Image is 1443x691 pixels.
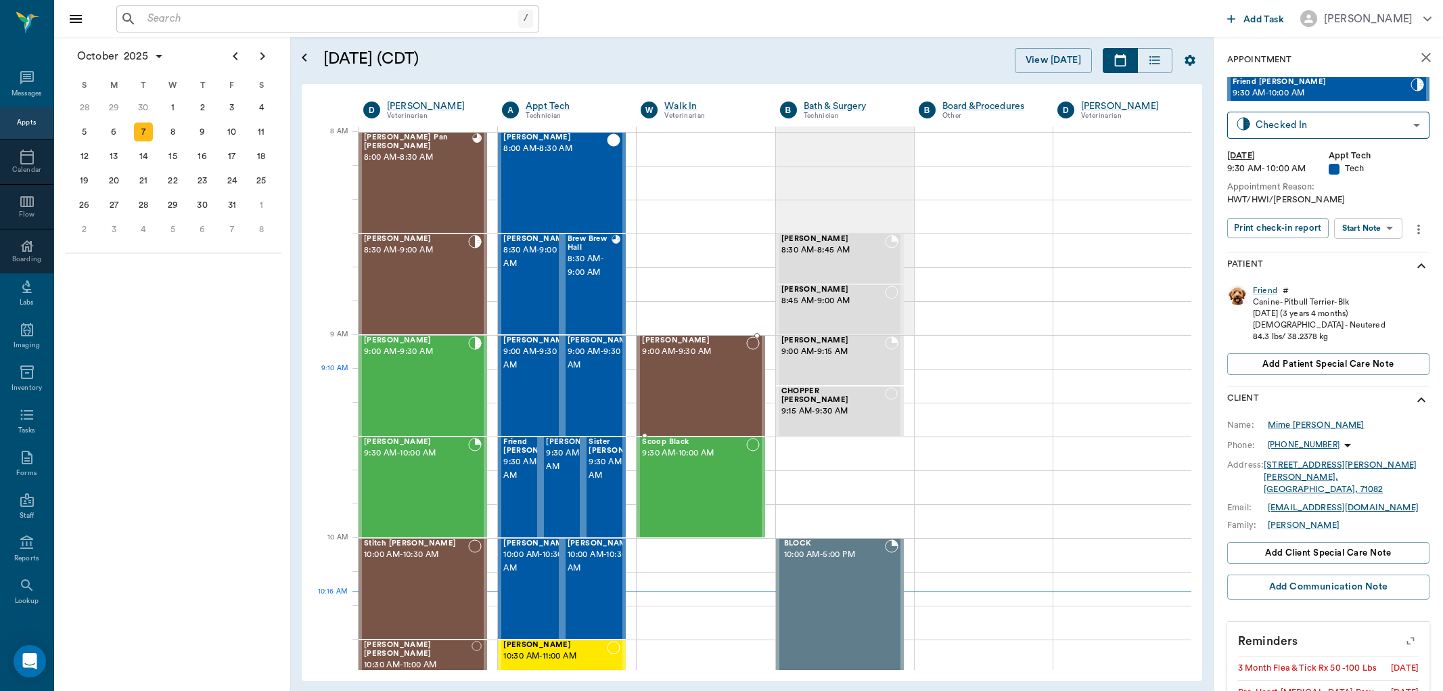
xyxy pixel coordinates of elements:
[781,235,885,244] span: [PERSON_NAME]
[1227,258,1263,274] p: Patient
[776,335,904,386] div: BOOKED, 9:00 AM - 9:15 AM
[75,98,94,117] div: Sunday, September 28, 2025
[498,132,626,233] div: CHECKED_OUT, 8:00 AM - 8:30 AM
[1227,542,1429,564] button: Add client Special Care Note
[664,110,759,122] div: Veterinarian
[562,233,626,335] div: READY_TO_CHECKOUT, 8:30 AM - 9:00 AM
[781,387,886,405] span: CHOPPER [PERSON_NAME]
[1227,181,1429,194] div: Appointment Reason:
[12,89,43,99] div: Messages
[323,48,679,70] h5: [DATE] (CDT)
[641,102,658,118] div: W
[223,98,242,117] div: Friday, October 3, 2025
[387,99,482,113] a: [PERSON_NAME]
[364,447,468,460] span: 9:30 AM - 10:00 AM
[164,98,183,117] div: Wednesday, October 1, 2025
[1227,459,1264,471] div: Address:
[364,539,468,548] span: Stitch [PERSON_NAME]
[1289,6,1442,31] button: [PERSON_NAME]
[17,118,36,128] div: Appts
[164,220,183,239] div: Wednesday, November 5, 2025
[526,99,620,113] a: Appt Tech
[1268,519,1339,531] div: [PERSON_NAME]
[104,220,123,239] div: Monday, November 3, 2025
[568,252,612,280] span: 8:30 AM - 9:00 AM
[313,531,348,564] div: 10 AM
[1222,6,1289,31] button: Add Task
[246,75,276,95] div: S
[62,5,89,32] button: Close drawer
[134,196,153,215] div: Tuesday, October 28, 2025
[74,47,121,66] span: October
[223,147,242,166] div: Friday, October 17, 2025
[364,659,472,672] span: 10:30 AM - 11:00 AM
[1227,53,1291,66] p: Appointment
[1227,575,1429,600] button: Add Communication Note
[1227,150,1329,162] div: [DATE]
[20,511,34,521] div: Staff
[18,426,35,436] div: Tasks
[252,171,271,190] div: Saturday, October 25, 2025
[642,336,746,345] span: [PERSON_NAME]
[498,437,541,538] div: NOT_CONFIRMED, 9:30 AM - 10:00 AM
[664,99,759,113] div: Walk In
[193,171,212,190] div: Thursday, October 23, 2025
[1253,296,1385,308] div: Canine - Pitbull Terrier - Blk
[1268,439,1339,451] p: [PHONE_NUMBER]
[1408,218,1429,241] button: more
[252,196,271,215] div: Saturday, November 1, 2025
[503,455,571,483] span: 9:30 AM - 10:00 AM
[134,98,153,117] div: Tuesday, September 30, 2025
[804,110,898,122] div: Technician
[776,233,904,284] div: BOOKED, 8:30 AM - 8:45 AM
[503,336,571,345] span: [PERSON_NAME]
[364,438,468,447] span: [PERSON_NAME]
[164,196,183,215] div: Wednesday, October 29, 2025
[252,98,271,117] div: Saturday, October 4, 2025
[15,596,39,606] div: Lookup
[784,548,885,562] span: 10:00 AM - 5:00 PM
[1391,662,1419,675] div: [DATE]
[776,386,904,437] div: NOT_CONFIRMED, 9:15 AM - 9:30 AM
[1233,78,1411,87] span: Friend [PERSON_NAME]
[781,345,885,359] span: 9:00 AM - 9:15 AM
[1413,392,1429,408] svg: show more
[503,244,571,271] span: 8:30 AM - 9:00 AM
[503,235,571,244] span: [PERSON_NAME]
[223,122,242,141] div: Friday, October 10, 2025
[252,147,271,166] div: Saturday, October 18, 2025
[1413,258,1429,274] svg: show more
[637,335,764,437] div: NOT_CONFIRMED, 9:00 AM - 9:30 AM
[583,437,626,538] div: NOT_CONFIRMED, 9:30 AM - 10:00 AM
[498,538,562,640] div: BOOKED, 10:00 AM - 10:30 AM
[14,340,40,351] div: Imaging
[223,220,242,239] div: Friday, November 7, 2025
[134,147,153,166] div: Tuesday, October 14, 2025
[1227,439,1268,451] div: Phone:
[1253,285,1277,296] a: Friend
[158,75,188,95] div: W
[1268,504,1419,512] a: [EMAIL_ADDRESS][DOMAIN_NAME]
[14,554,39,564] div: Reports
[142,9,518,28] input: Search
[1081,99,1176,113] a: [PERSON_NAME]
[804,99,898,113] div: Bath & Surgery
[75,220,94,239] div: Sunday, November 2, 2025
[784,539,885,548] span: BLOCK
[252,122,271,141] div: Saturday, October 11, 2025
[70,75,99,95] div: S
[223,171,242,190] div: Friday, October 24, 2025
[781,405,886,418] span: 9:15 AM - 9:30 AM
[776,284,904,335] div: NOT_CONFIRMED, 8:45 AM - 9:00 AM
[942,110,1037,122] div: Other
[503,345,571,372] span: 9:00 AM - 9:30 AM
[12,383,42,393] div: Inventory
[1268,419,1364,431] a: Mime [PERSON_NAME]
[498,335,562,437] div: CHECKED_IN, 9:00 AM - 9:30 AM
[1256,117,1408,133] div: Checked In
[104,171,123,190] div: Monday, October 20, 2025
